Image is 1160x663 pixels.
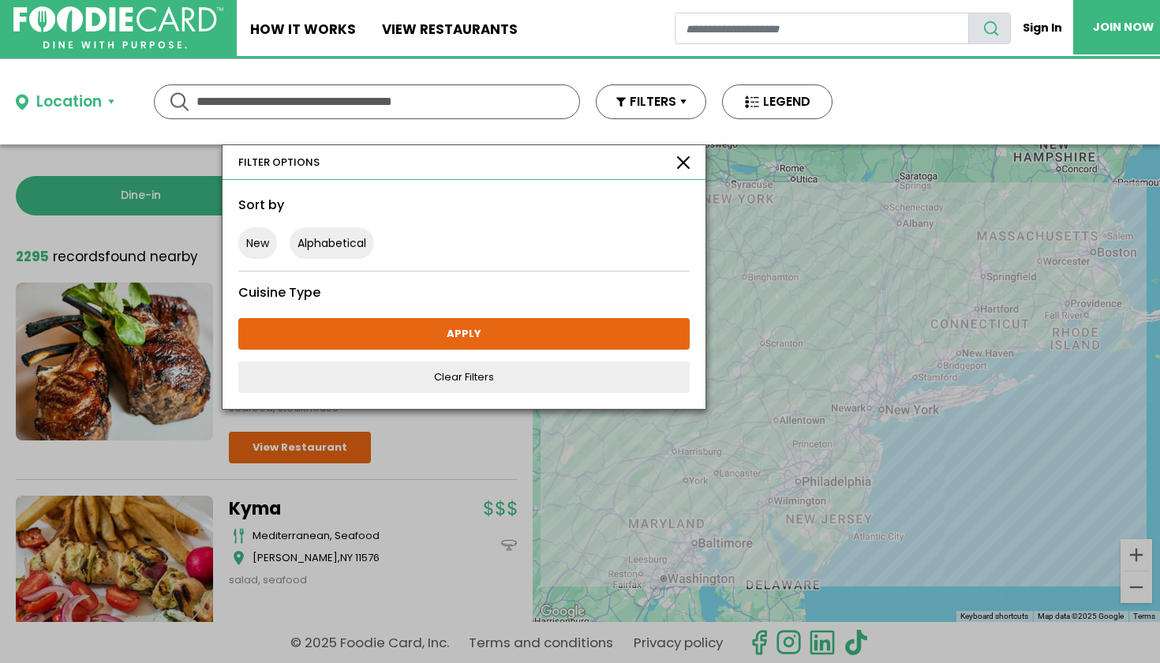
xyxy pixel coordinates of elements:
button: LEGEND [722,84,833,119]
img: FoodieCard; Eat, Drink, Save, Donate [13,6,223,49]
div: FILTER OPTIONS [238,155,320,170]
input: restaurant search [675,13,969,44]
a: Clear Filters [238,361,690,393]
a: APPLY [238,318,690,350]
button: search [968,13,1011,44]
button: FILTERS [596,84,706,119]
div: Cuisine Type [238,283,690,302]
button: New [238,227,277,259]
button: Alphabetical [290,227,374,259]
a: Sign In [1011,13,1073,43]
button: Location [16,91,114,114]
div: Sort by [238,196,690,215]
div: Location [36,91,102,114]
